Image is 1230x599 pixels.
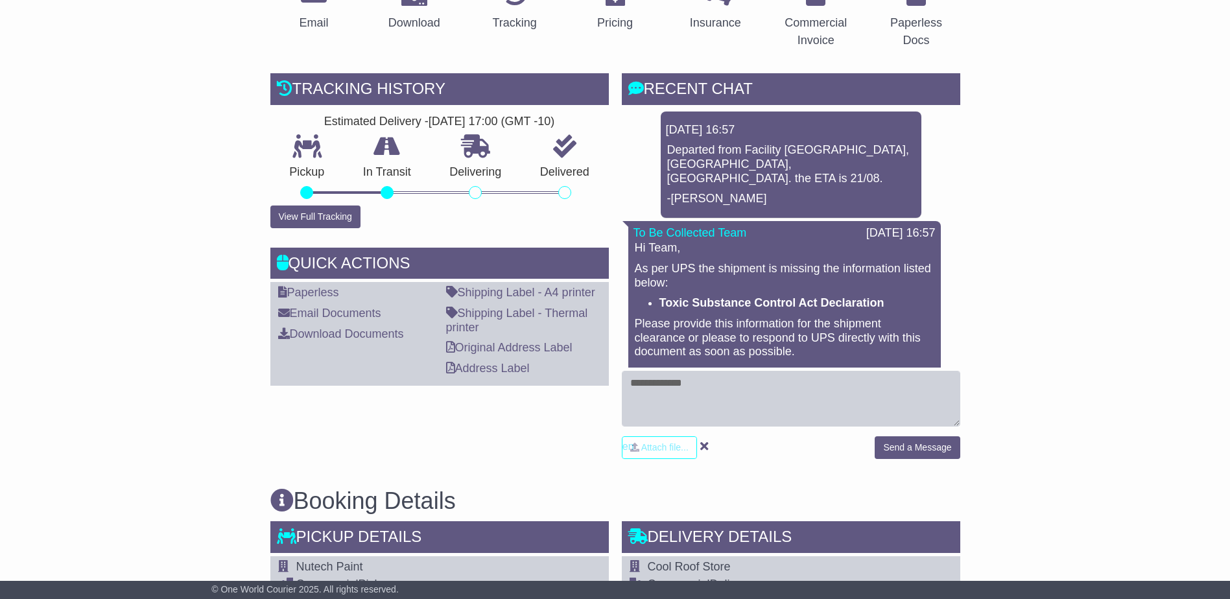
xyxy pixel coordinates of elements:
span: Cool Roof Store [648,560,731,573]
p: -[PERSON_NAME] [667,192,915,206]
a: To Be Collected Team [633,226,747,239]
div: Pickup Details [270,521,609,556]
div: Tracking history [270,73,609,108]
div: [DATE] 16:57 [666,123,916,137]
div: [DATE] 16:57 [866,226,936,241]
p: Hi Team, [635,241,934,255]
div: Tracking [492,14,536,32]
div: Delivery Details [622,521,960,556]
div: Estimated Delivery - [270,115,609,129]
a: Email Documents [278,307,381,320]
p: As per UPS the shipment is missing the information listed below: [635,262,934,290]
div: Delivery [648,578,941,592]
a: Shipping Label - A4 printer [446,286,595,299]
div: Download [388,14,440,32]
div: Paperless Docs [881,14,952,49]
span: © One World Courier 2025. All rights reserved. [211,584,399,594]
a: Address Label [446,362,530,375]
span: Nutech Paint [296,560,363,573]
a: Original Address Label [446,341,573,354]
button: Send a Message [875,436,960,459]
span: Commercial [296,578,359,591]
a: Paperless [278,286,339,299]
div: Pricing [597,14,633,32]
button: View Full Tracking [270,206,361,228]
div: Pickup [296,578,494,592]
p: Regards, Jewel [635,366,934,393]
div: [DATE] 17:00 (GMT -10) [429,115,554,129]
div: Quick Actions [270,248,609,283]
h3: Booking Details [270,488,960,514]
strong: Toxic Substance Control Act Declaration [659,296,884,309]
div: RECENT CHAT [622,73,960,108]
p: In Transit [344,165,431,180]
p: Please provide this information for the shipment clearance or please to respond to UPS directly w... [635,317,934,359]
a: Download Documents [278,327,404,340]
p: Departed from Facility [GEOGRAPHIC_DATA], [GEOGRAPHIC_DATA], [GEOGRAPHIC_DATA]. the ETA is 21/08. [667,143,915,185]
div: Email [299,14,328,32]
div: Insurance [690,14,741,32]
p: Delivering [431,165,521,180]
div: Commercial Invoice [781,14,851,49]
span: Commercial [648,578,710,591]
p: Delivered [521,165,609,180]
a: Shipping Label - Thermal printer [446,307,588,334]
p: Pickup [270,165,344,180]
